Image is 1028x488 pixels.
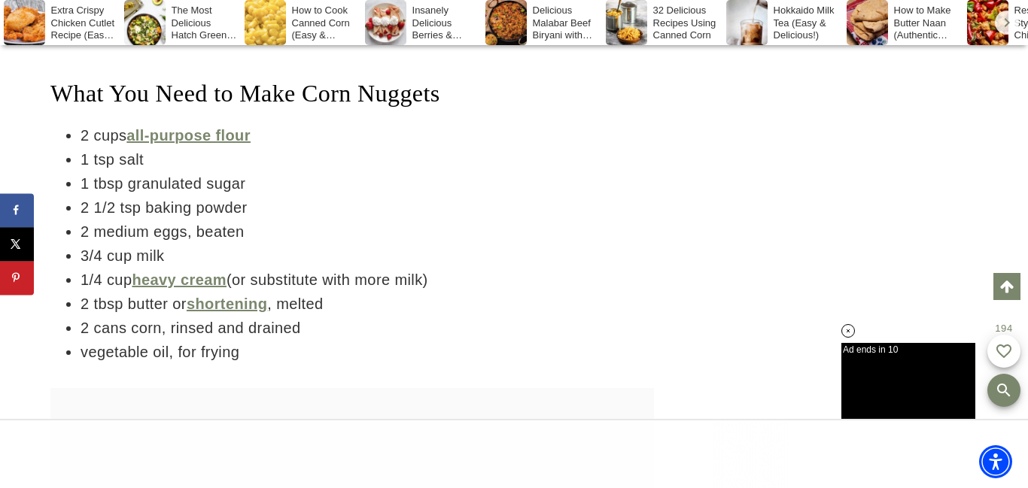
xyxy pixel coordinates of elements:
a: heavy cream [132,271,227,288]
div: Accessibility Menu [979,445,1012,478]
span: What You Need to Make Corn Nuggets [50,80,440,107]
li: 2 tbsp butter or , melted [81,292,654,316]
a: Scroll to top [993,273,1020,300]
li: 1 tsp salt [81,147,654,171]
li: 2 cups [81,123,654,147]
a: all-purpose flour [126,127,251,144]
li: vegetable oil, for frying [81,340,654,364]
li: 2 medium eggs, beaten [81,220,654,244]
li: 1/4 cup (or substitute with more milk) [81,268,654,292]
li: 1 tbsp granulated sugar [81,171,654,196]
a: shortening [187,296,267,312]
li: 2 1/2 tsp baking powder [81,196,654,220]
iframe: Advertisement [729,150,955,338]
li: 3/4 cup milk [81,244,654,268]
li: 2 cans corn, rinsed and drained [81,316,654,340]
iframe: Advertisement [841,343,975,419]
iframe: Advertisement [240,420,788,488]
